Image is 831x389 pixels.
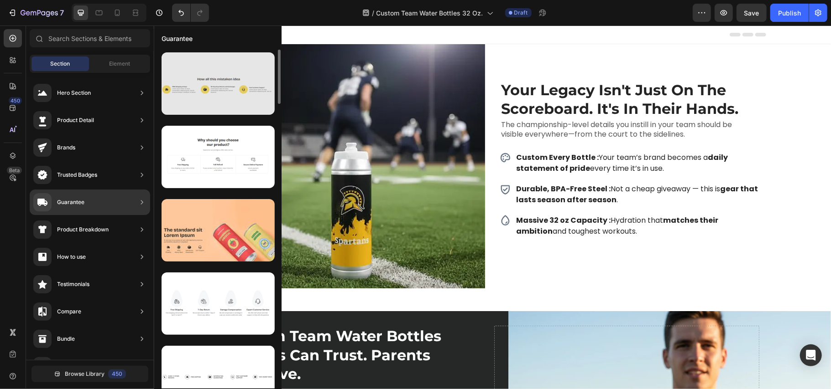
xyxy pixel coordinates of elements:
[172,4,209,22] div: Undo/Redo
[57,280,89,289] div: Testimonials
[154,26,831,389] iframe: Design area
[362,189,457,200] strong: Massive 32 oz Capacity :
[770,4,809,22] button: Publish
[376,8,483,18] span: Custom Team Water Bottles 32 Oz.
[362,189,611,211] p: Hydration that and toughest workouts.
[514,9,528,17] span: Draft
[57,116,94,125] div: Product Detail
[57,88,91,97] div: Hero Section
[73,302,287,357] strong: Custom Team Water Bottles Schools Can Trust. Parents Will Love.
[57,198,84,207] div: Guarantee
[57,225,109,234] div: Product Breakdown
[51,60,70,68] span: Section
[362,127,574,148] strong: daily statement of pride
[109,60,130,68] span: Element
[30,29,150,47] input: Search Sections & Elements
[737,4,767,22] button: Save
[57,307,81,316] div: Compare
[57,143,75,152] div: Brands
[57,334,75,343] div: Bundle
[346,54,593,94] h2: Your Legacy Isn't Just On The Scoreboard. It's In Their Hands.
[362,127,445,137] strong: Custom Every Bottle :
[778,8,801,18] div: Publish
[108,369,126,379] div: 450
[7,167,22,174] div: Beta
[31,366,148,382] button: Browse Library450
[362,189,564,211] strong: matches their ambition
[362,127,611,148] p: Your team’s brand becomes a every time it’s in use.
[57,252,86,261] div: How to use
[4,4,68,22] button: 7
[362,158,457,169] strong: Durable, BPA-Free Steel :
[800,344,822,366] div: Open Intercom Messenger
[372,8,375,18] span: /
[362,158,611,180] p: Not a cheap giveaway — this is .
[60,7,64,18] p: 7
[362,158,604,179] strong: gear that lasts season after season
[744,9,759,17] span: Save
[65,370,105,378] span: Browse Library
[347,95,592,114] p: The championship-level details you instill in your team should be visible everywhere—from the cou...
[57,170,97,179] div: Trusted Badges
[9,97,22,104] div: 450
